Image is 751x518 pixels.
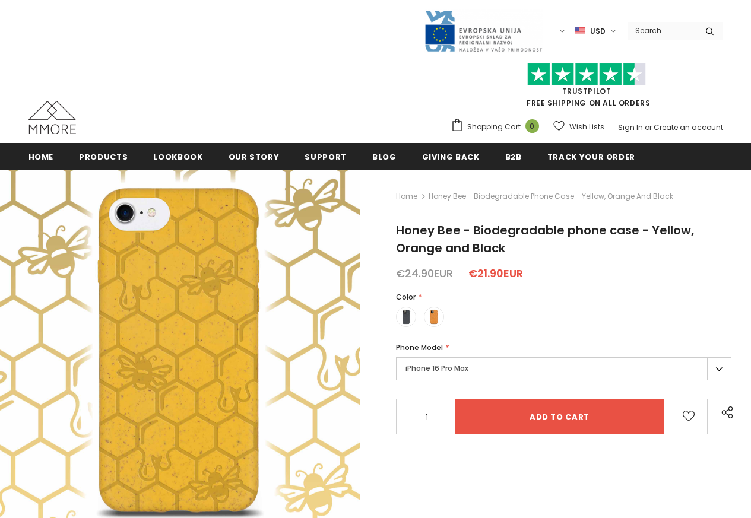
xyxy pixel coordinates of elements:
span: Our Story [229,151,280,163]
span: or [645,122,652,132]
span: €21.90EUR [468,266,523,281]
a: Wish Lists [553,116,604,137]
a: Create an account [654,122,723,132]
a: Products [79,143,128,170]
a: support [305,143,347,170]
span: Products [79,151,128,163]
span: Home [28,151,54,163]
a: Blog [372,143,397,170]
a: Home [396,189,417,204]
span: Blog [372,151,397,163]
a: B2B [505,143,522,170]
img: MMORE Cases [28,101,76,134]
span: Honey Bee - Biodegradable phone case - Yellow, Orange and Black [396,222,694,256]
a: Shopping Cart 0 [451,118,545,136]
span: B2B [505,151,522,163]
span: FREE SHIPPING ON ALL ORDERS [451,68,723,108]
img: Javni Razpis [424,9,543,53]
a: Lookbook [153,143,202,170]
img: Trust Pilot Stars [527,63,646,86]
a: Home [28,143,54,170]
span: Track your order [547,151,635,163]
a: Javni Razpis [424,26,543,36]
input: Add to cart [455,399,664,434]
input: Search Site [628,22,696,39]
span: Lookbook [153,151,202,163]
a: Sign In [618,122,643,132]
span: Color [396,292,416,302]
span: Wish Lists [569,121,604,133]
label: iPhone 16 Pro Max [396,357,731,380]
span: support [305,151,347,163]
span: Shopping Cart [467,121,521,133]
a: Giving back [422,143,480,170]
a: Track your order [547,143,635,170]
img: USD [575,26,585,36]
span: 0 [525,119,539,133]
span: Honey Bee - Biodegradable phone case - Yellow, Orange and Black [429,189,673,204]
span: €24.90EUR [396,266,453,281]
a: Our Story [229,143,280,170]
span: USD [590,26,606,37]
span: Giving back [422,151,480,163]
a: Trustpilot [562,86,611,96]
span: Phone Model [396,342,443,352]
